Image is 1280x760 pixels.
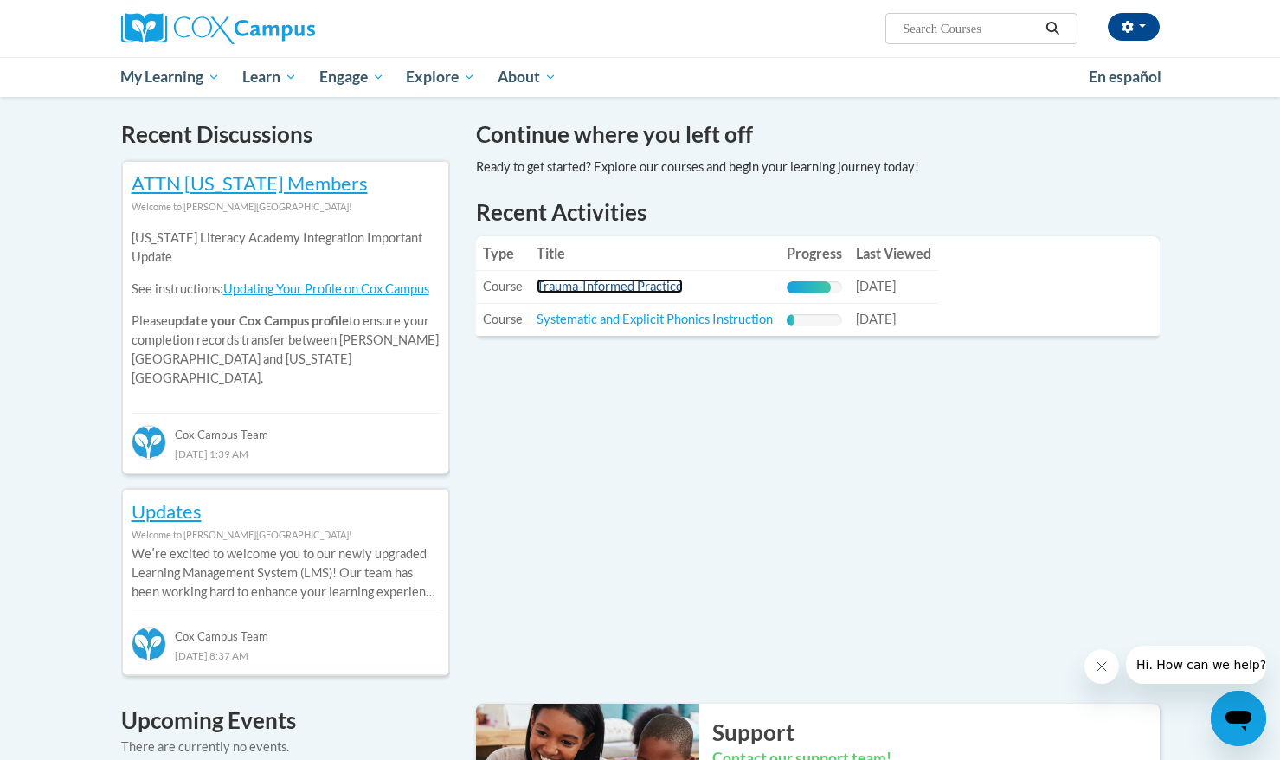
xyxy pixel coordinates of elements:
[1077,59,1173,95] a: En español
[780,236,849,271] th: Progress
[1108,13,1160,41] button: Account Settings
[476,196,1160,228] h1: Recent Activities
[537,279,683,293] a: Trauma-Informed Practice
[132,499,202,523] a: Updates
[110,57,232,97] a: My Learning
[1211,691,1266,746] iframe: Button to launch messaging window
[787,314,794,326] div: Progress, %
[121,13,315,44] img: Cox Campus
[132,615,440,646] div: Cox Campus Team
[1126,646,1266,684] iframe: Message from company
[223,281,429,296] a: Updating Your Profile on Cox Campus
[319,67,384,87] span: Engage
[231,57,308,97] a: Learn
[486,57,568,97] a: About
[787,281,831,293] div: Progress, %
[1039,18,1065,39] button: Search
[406,67,475,87] span: Explore
[395,57,486,97] a: Explore
[712,717,1160,748] h2: Support
[121,704,450,737] h4: Upcoming Events
[1089,68,1161,86] span: En español
[121,118,450,151] h4: Recent Discussions
[132,646,440,665] div: [DATE] 8:37 AM
[168,313,349,328] b: update your Cox Campus profile
[483,279,523,293] span: Course
[121,739,289,754] span: There are currently no events.
[530,236,780,271] th: Title
[132,197,440,216] div: Welcome to [PERSON_NAME][GEOGRAPHIC_DATA]!
[132,171,368,195] a: ATTN [US_STATE] Members
[132,229,440,267] p: [US_STATE] Literacy Academy Integration Important Update
[242,67,297,87] span: Learn
[120,67,220,87] span: My Learning
[132,444,440,463] div: [DATE] 1:39 AM
[132,425,166,460] img: Cox Campus Team
[95,57,1186,97] div: Main menu
[132,627,166,661] img: Cox Campus Team
[308,57,396,97] a: Engage
[901,18,1039,39] input: Search Courses
[132,216,440,401] div: Please to ensure your completion records transfer between [PERSON_NAME][GEOGRAPHIC_DATA] and [US_...
[476,118,1160,151] h4: Continue where you left off
[132,525,440,544] div: Welcome to [PERSON_NAME][GEOGRAPHIC_DATA]!
[132,280,440,299] p: See instructions:
[483,312,523,326] span: Course
[537,312,773,326] a: Systematic and Explicit Phonics Instruction
[856,279,896,293] span: [DATE]
[498,67,556,87] span: About
[849,236,938,271] th: Last Viewed
[132,544,440,602] p: Weʹre excited to welcome you to our newly upgraded Learning Management System (LMS)! Our team has...
[856,312,896,326] span: [DATE]
[1084,649,1119,684] iframe: Close message
[121,13,450,44] a: Cox Campus
[476,236,530,271] th: Type
[132,413,440,444] div: Cox Campus Team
